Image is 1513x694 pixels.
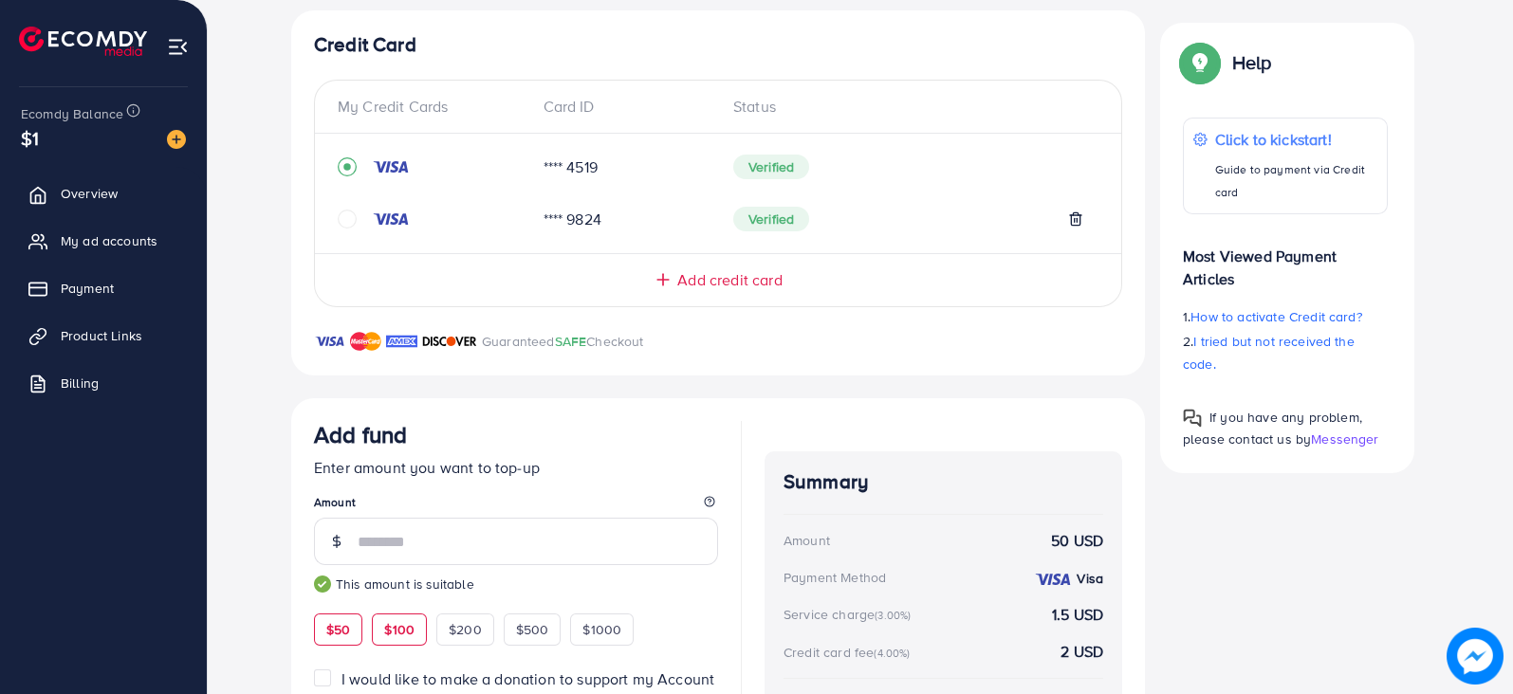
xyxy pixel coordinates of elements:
[21,124,39,152] span: $1
[167,130,186,149] img: image
[555,332,587,351] span: SAFE
[61,326,142,345] span: Product Links
[1183,330,1388,375] p: 2.
[733,207,809,231] span: Verified
[733,155,809,179] span: Verified
[314,421,407,448] h3: Add fund
[338,96,528,118] div: My Credit Cards
[14,317,193,355] a: Product Links
[1183,229,1388,290] p: Most Viewed Payment Articles
[61,231,157,250] span: My ad accounts
[1183,409,1202,428] img: Popup guide
[1311,429,1378,448] span: Messenger
[784,643,916,662] div: Credit card fee
[338,210,357,228] svg: circle
[61,184,118,203] span: Overview
[784,605,916,624] div: Service charge
[718,96,1098,118] div: Status
[1183,305,1388,328] p: 1.
[1034,572,1072,587] img: credit
[784,531,830,550] div: Amount
[516,620,549,639] span: $500
[338,157,357,176] svg: record circle
[1183,408,1362,448] span: If you have any problem, please contact us by
[1190,307,1361,326] span: How to activate Credit card?
[372,211,410,227] img: credit
[384,620,415,639] span: $100
[1183,332,1355,374] span: I tried but not received the code.
[1232,51,1272,74] p: Help
[14,174,193,212] a: Overview
[314,456,718,479] p: Enter amount you want to top-up
[1215,158,1377,204] p: Guide to payment via Credit card
[167,36,189,58] img: menu
[61,279,114,298] span: Payment
[386,330,417,353] img: brand
[449,620,482,639] span: $200
[784,470,1103,494] h4: Summary
[314,330,345,353] img: brand
[677,269,782,291] span: Add credit card
[875,608,911,623] small: (3.00%)
[1051,530,1103,552] strong: 50 USD
[1052,604,1103,626] strong: 1.5 USD
[1077,569,1103,588] strong: Visa
[314,33,1122,57] h4: Credit Card
[314,575,718,594] small: This amount is suitable
[14,222,193,260] a: My ad accounts
[19,27,147,56] img: logo
[482,330,644,353] p: Guaranteed Checkout
[14,364,193,402] a: Billing
[874,646,910,661] small: (4.00%)
[528,96,719,118] div: Card ID
[1061,641,1103,663] strong: 2 USD
[21,104,123,123] span: Ecomdy Balance
[1183,46,1217,80] img: Popup guide
[1215,128,1377,151] p: Click to kickstart!
[372,159,410,174] img: credit
[1448,629,1504,685] img: image
[350,330,381,353] img: brand
[14,269,193,307] a: Payment
[422,330,477,353] img: brand
[61,374,99,393] span: Billing
[326,620,350,639] span: $50
[582,620,621,639] span: $1000
[784,568,886,587] div: Payment Method
[314,575,331,593] img: guide
[314,494,718,518] legend: Amount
